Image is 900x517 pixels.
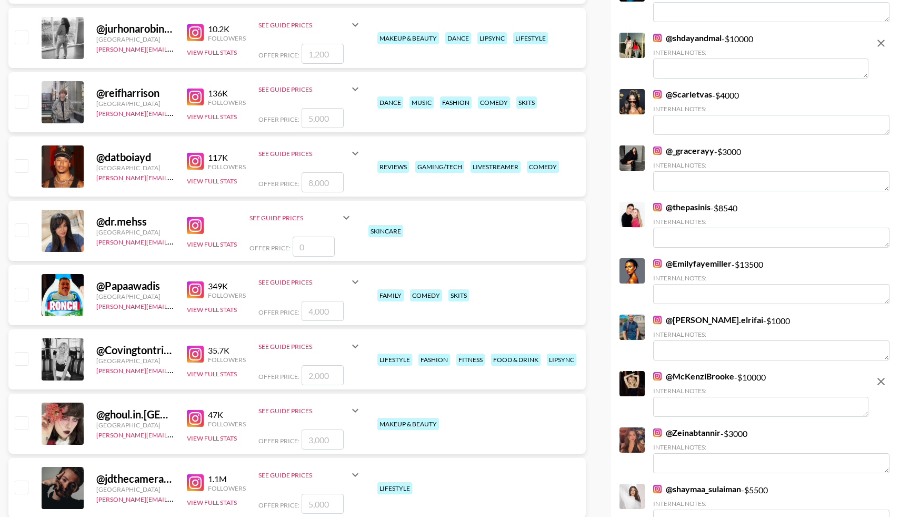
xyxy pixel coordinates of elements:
input: 2,000 [302,365,344,385]
div: Followers [208,34,246,42]
div: @ jurhonarobinson [96,22,174,35]
div: 1.1M [208,474,246,484]
div: Internal Notes: [653,218,889,226]
div: - $ 3000 [653,427,889,473]
div: See Guide Prices [249,214,340,222]
div: Internal Notes: [653,48,868,56]
span: Offer Price: [258,308,299,316]
span: Offer Price: [258,180,299,188]
div: Followers [208,163,246,171]
a: @thepasinis [653,202,711,212]
a: [PERSON_NAME][EMAIL_ADDRESS][DOMAIN_NAME] [96,493,252,503]
div: See Guide Prices [258,407,349,415]
div: [GEOGRAPHIC_DATA] [96,35,174,43]
div: lipsync [477,32,507,44]
div: - $ 8540 [653,202,889,248]
div: fitness [456,354,485,366]
img: Instagram [187,281,204,298]
span: Offer Price: [258,115,299,123]
a: @[PERSON_NAME].elrifai [653,315,763,325]
button: View Full Stats [187,113,237,121]
div: skits [448,289,469,301]
div: See Guide Prices [258,471,349,479]
button: View Full Stats [187,306,237,314]
div: [GEOGRAPHIC_DATA] [96,292,174,300]
button: View Full Stats [187,370,237,378]
div: food & drink [491,354,541,366]
div: @ datboiayd [96,151,174,164]
button: View Full Stats [187,434,237,442]
span: Offer Price: [258,501,299,509]
div: @ jdthecameraguy [96,472,174,485]
div: See Guide Prices [258,398,362,423]
span: Offer Price: [258,437,299,445]
input: 8,000 [302,172,344,192]
div: @ ghoul.in.[GEOGRAPHIC_DATA] [96,408,174,421]
div: makeup & beauty [377,32,439,44]
div: See Guide Prices [258,269,362,295]
img: Instagram [187,217,204,234]
a: @_gracerayy [653,145,714,156]
div: makeup & beauty [377,418,439,430]
div: See Guide Prices [258,141,362,166]
img: Instagram [187,24,204,41]
a: @Zeinabtannir [653,427,721,438]
div: fashion [440,96,472,109]
button: remove [871,371,892,392]
div: - $ 4000 [653,89,889,135]
div: - $ 3000 [653,145,889,191]
div: fashion [418,354,450,366]
div: See Guide Prices [258,343,349,350]
a: [PERSON_NAME][EMAIL_ADDRESS][DOMAIN_NAME] [96,43,252,53]
img: Instagram [653,34,662,42]
div: @ reifharrison [96,86,174,100]
a: @shaymaa_sulaiman [653,484,741,494]
a: [PERSON_NAME][EMAIL_ADDRESS][DOMAIN_NAME] [96,300,252,310]
input: 0 [293,237,335,257]
img: Instagram [187,346,204,363]
button: remove [871,33,892,54]
a: [PERSON_NAME][EMAIL_ADDRESS][DOMAIN_NAME] [96,365,252,375]
a: [PERSON_NAME][EMAIL_ADDRESS][DOMAIN_NAME] [96,236,252,246]
div: Internal Notes: [653,500,889,508]
div: Followers [208,356,246,364]
div: See Guide Prices [258,150,349,158]
div: 136K [208,88,246,99]
span: Offer Price: [258,51,299,59]
div: [GEOGRAPHIC_DATA] [96,228,174,236]
img: Instagram [653,428,662,437]
span: Offer Price: [258,373,299,381]
img: Instagram [653,90,662,99]
input: 3,000 [302,430,344,450]
input: 5,000 [302,494,344,514]
div: - $ 10000 [653,33,868,79]
img: Instagram [187,410,204,427]
div: Internal Notes: [653,105,889,113]
img: Instagram [187,89,204,105]
div: 10.2K [208,24,246,34]
img: Instagram [653,147,662,155]
img: Instagram [187,474,204,491]
div: [GEOGRAPHIC_DATA] [96,100,174,108]
div: 47K [208,409,246,420]
div: See Guide Prices [258,12,362,37]
div: Followers [208,291,246,299]
div: Internal Notes: [653,274,889,282]
input: 4,000 [302,301,344,321]
div: comedy [410,289,442,301]
div: music [409,96,434,109]
div: [GEOGRAPHIC_DATA] [96,421,174,429]
a: @shdayandmal [653,33,722,43]
div: Followers [208,420,246,428]
div: Internal Notes: [653,161,889,169]
div: Internal Notes: [653,443,889,451]
a: [PERSON_NAME][EMAIL_ADDRESS][DOMAIN_NAME] [96,108,252,118]
div: family [377,289,404,301]
img: Instagram [653,372,662,381]
div: See Guide Prices [258,21,349,29]
div: [GEOGRAPHIC_DATA] [96,164,174,172]
div: comedy [478,96,510,109]
div: reviews [377,161,409,173]
div: skincare [368,225,403,237]
div: lifestyle [377,354,412,366]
